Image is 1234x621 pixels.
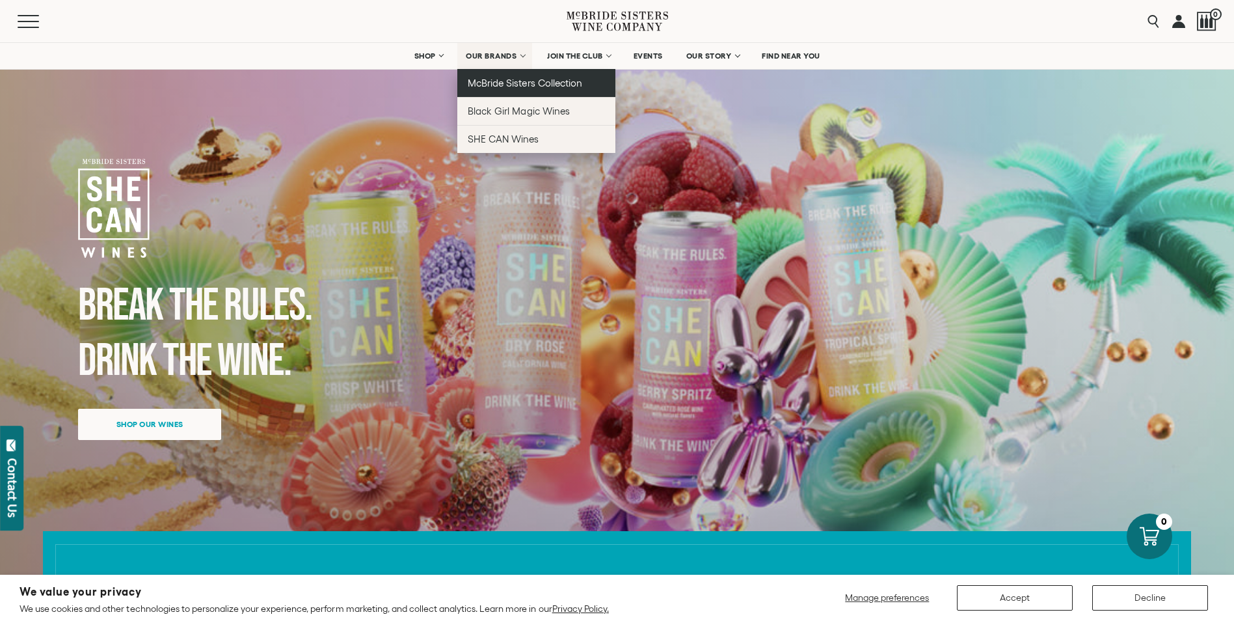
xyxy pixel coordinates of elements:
[957,585,1073,611] button: Accept
[686,51,732,61] span: OUR STORY
[457,69,615,97] a: McBride Sisters Collection
[94,411,206,437] span: Shop our wines
[20,586,609,598] h2: We value your privacy
[468,105,569,117] span: Black Girl Magic Wines
[78,334,157,389] span: Drink
[539,43,619,69] a: JOIN THE CLUB
[457,125,615,153] a: SHE CAN Wines
[457,43,532,69] a: OUR BRANDS
[78,279,163,333] span: Break
[20,603,609,614] p: We use cookies and other technologies to personalize your experience, perform marketing, and coll...
[414,51,436,61] span: SHOP
[1156,514,1172,530] div: 0
[753,43,829,69] a: FIND NEAR YOU
[845,592,929,603] span: Manage preferences
[169,279,218,333] span: the
[837,585,937,611] button: Manage preferences
[18,15,64,28] button: Mobile Menu Trigger
[163,334,211,389] span: the
[552,603,609,614] a: Privacy Policy.
[405,43,451,69] a: SHOP
[224,279,312,333] span: Rules.
[762,51,820,61] span: FIND NEAR YOU
[457,97,615,125] a: Black Girl Magic Wines
[466,51,516,61] span: OUR BRANDS
[625,43,671,69] a: EVENTS
[6,458,19,517] div: Contact Us
[78,409,221,440] a: Shop our wines
[468,77,582,89] span: McBride Sisters Collection
[1092,585,1208,611] button: Decline
[468,133,539,145] span: SHE CAN Wines
[547,51,603,61] span: JOIN THE CLUB
[217,334,291,389] span: Wine.
[678,43,747,69] a: OUR STORY
[1210,8,1222,20] span: 0
[634,51,663,61] span: EVENTS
